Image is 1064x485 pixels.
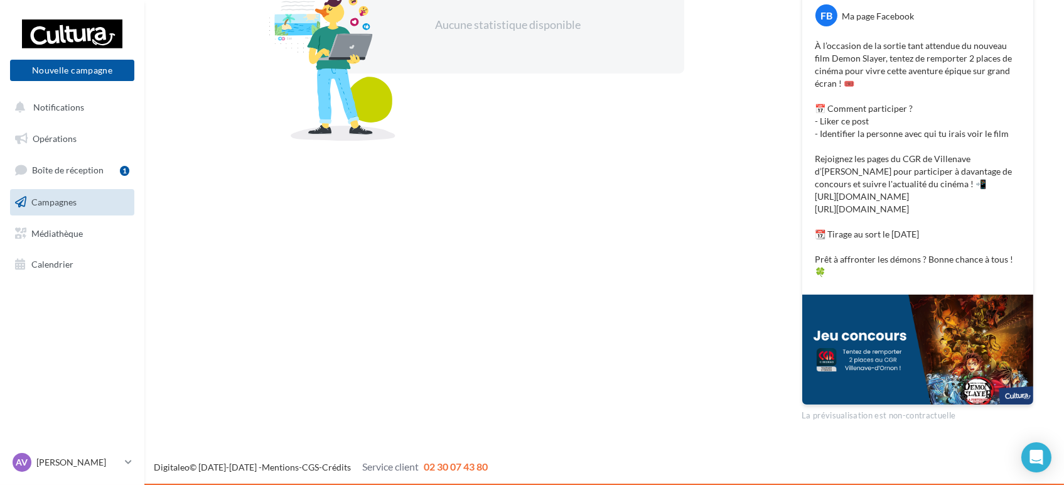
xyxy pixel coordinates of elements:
a: Médiathèque [8,221,137,247]
p: [PERSON_NAME] [36,456,120,469]
a: Crédits [322,462,351,472]
span: Calendrier [31,259,73,270]
div: FB [815,4,837,26]
div: 1 [120,166,129,176]
span: Boîte de réception [32,165,104,175]
a: Boîte de réception1 [8,156,137,183]
span: Opérations [33,133,77,144]
a: Campagnes [8,189,137,215]
span: © [DATE]-[DATE] - - - [154,462,488,472]
a: AV [PERSON_NAME] [10,450,134,474]
button: Notifications [8,94,132,121]
div: Ma page Facebook [842,10,914,23]
a: Mentions [262,462,299,472]
button: Nouvelle campagne [10,60,134,81]
a: Calendrier [8,251,137,278]
div: Open Intercom Messenger [1021,442,1051,472]
div: La prévisualisation est non-contractuelle [802,405,1034,422]
p: À l’occasion de la sortie tant attendue du nouveau film Demon Slayer, tentez de remporter 2 place... [815,40,1021,278]
a: Opérations [8,126,137,152]
span: Service client [362,460,419,472]
span: Médiathèque [31,227,83,238]
span: Notifications [33,102,84,112]
a: CGS [302,462,319,472]
span: AV [16,456,28,469]
span: Campagnes [31,197,77,207]
div: Aucune statistique disponible [373,17,644,33]
span: 02 30 07 43 80 [424,460,488,472]
a: Digitaleo [154,462,190,472]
